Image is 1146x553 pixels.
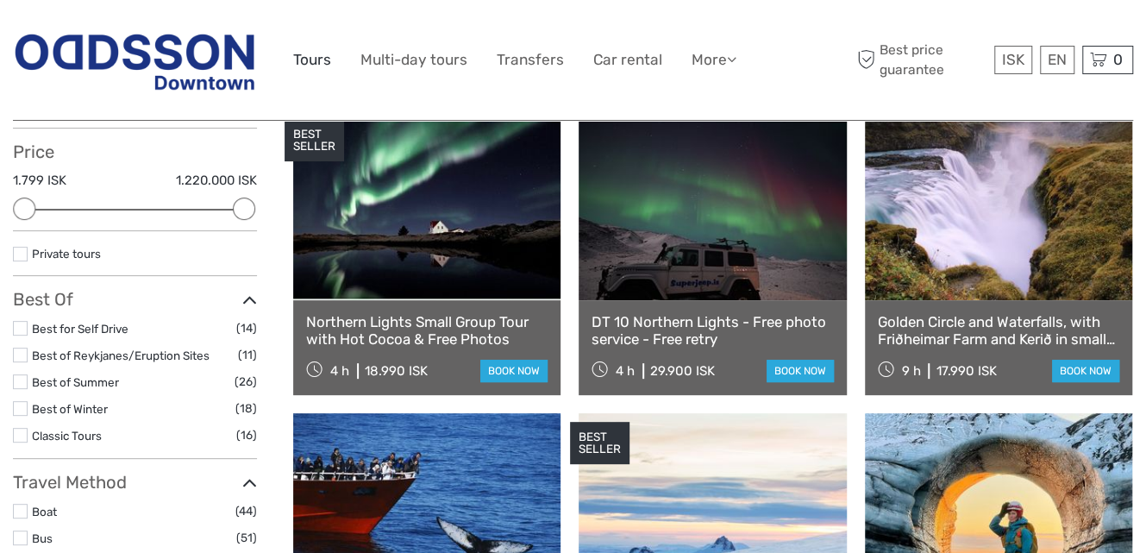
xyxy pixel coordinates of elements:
[198,27,219,47] button: Open LiveChat chat widget
[901,363,920,379] span: 9 h
[236,528,257,548] span: (51)
[13,141,257,162] h3: Price
[235,501,257,521] span: (44)
[692,47,736,72] a: More
[235,372,257,392] span: (26)
[236,318,257,338] span: (14)
[1052,360,1119,382] a: book now
[593,47,662,72] a: Car rental
[936,363,996,379] div: 17.990 ISK
[32,429,102,443] a: Classic Tours
[13,472,257,493] h3: Travel Method
[32,375,119,389] a: Best of Summer
[306,313,548,349] a: Northern Lights Small Group Tour with Hot Cocoa & Free Photos
[878,313,1119,349] a: Golden Circle and Waterfalls, with Friðheimar Farm and Kerið in small group
[1002,51,1024,68] span: ISK
[32,531,53,545] a: Bus
[238,345,257,365] span: (11)
[236,425,257,445] span: (16)
[365,363,428,379] div: 18.990 ISK
[32,505,57,518] a: Boat
[330,363,349,379] span: 4 h
[293,47,331,72] a: Tours
[570,422,629,465] div: BEST SELLER
[13,289,257,310] h3: Best Of
[853,41,990,79] span: Best price guarantee
[32,322,128,336] a: Best for Self Drive
[32,247,101,261] a: Private tours
[13,23,257,97] img: Reykjavik Residence
[32,349,210,362] a: Best of Reykjanes/Eruption Sites
[616,363,635,379] span: 4 h
[650,363,715,379] div: 29.900 ISK
[592,313,833,349] a: DT 10 Northern Lights - Free photo service - Free retry
[360,47,467,72] a: Multi-day tours
[235,399,257,418] span: (18)
[32,402,108,416] a: Best of Winter
[13,172,66,190] label: 1.799 ISK
[176,172,257,190] label: 1.220.000 ISK
[497,47,564,72] a: Transfers
[480,360,548,382] a: book now
[1040,46,1074,74] div: EN
[24,30,195,44] p: We're away right now. Please check back later!
[285,119,344,162] div: BEST SELLER
[1111,51,1125,68] span: 0
[767,360,834,382] a: book now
